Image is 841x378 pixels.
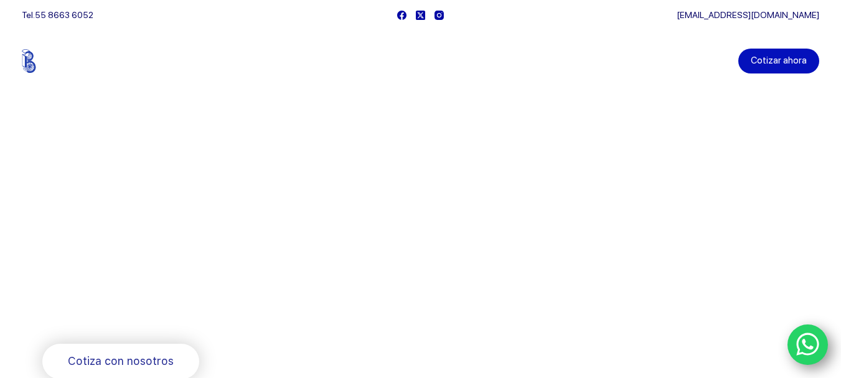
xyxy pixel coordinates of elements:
[42,212,400,298] span: Somos los doctores de la industria
[22,49,100,73] img: Balerytodo
[397,11,406,20] a: Facebook
[416,11,425,20] a: X (Twitter)
[677,10,819,20] a: [EMAIL_ADDRESS][DOMAIN_NAME]
[42,311,288,327] span: Rodamientos y refacciones industriales
[738,49,819,73] a: Cotizar ahora
[435,11,444,20] a: Instagram
[42,186,202,201] span: Bienvenido a Balerytodo®
[274,30,567,92] nav: Menu Principal
[22,10,93,20] span: Tel.
[787,324,829,366] a: WhatsApp
[68,352,174,371] span: Cotiza con nosotros
[35,10,93,20] a: 55 8663 6052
